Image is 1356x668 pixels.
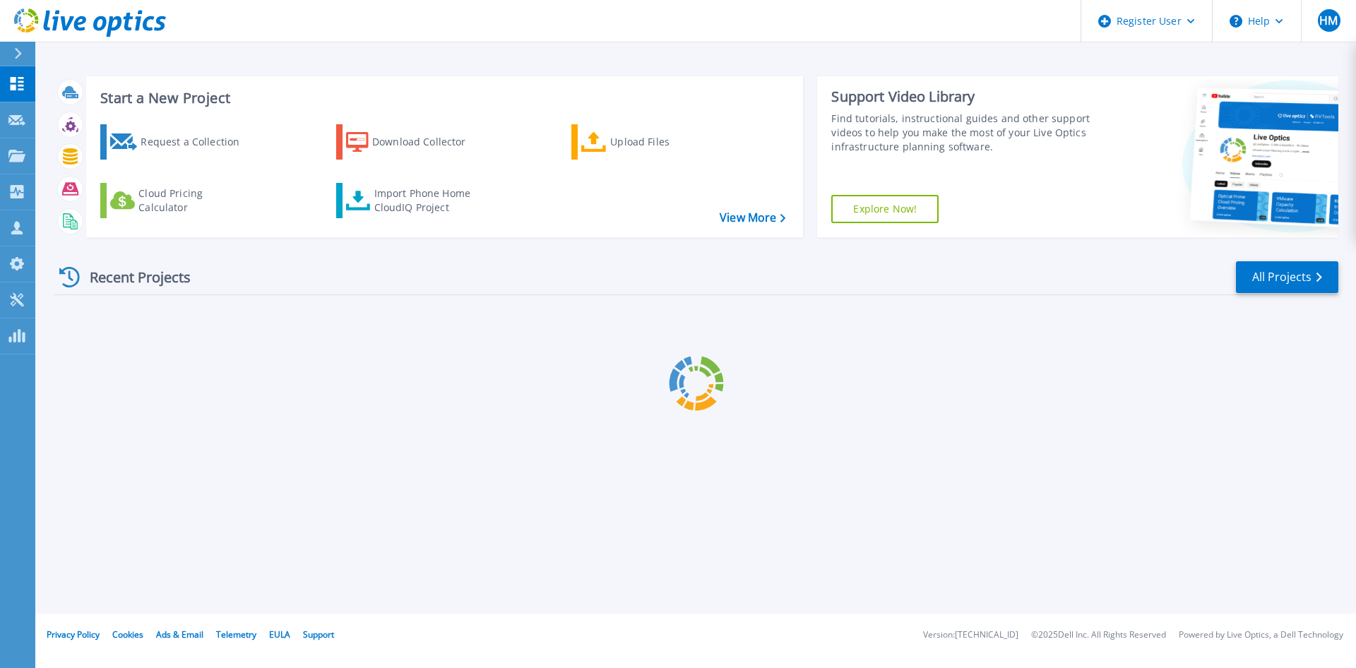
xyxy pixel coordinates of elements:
div: Upload Files [610,128,723,156]
div: Cloud Pricing Calculator [138,186,251,215]
div: Download Collector [372,128,485,156]
div: Request a Collection [141,128,254,156]
li: Powered by Live Optics, a Dell Technology [1179,631,1343,640]
a: Explore Now! [831,195,939,223]
div: Import Phone Home CloudIQ Project [374,186,484,215]
a: View More [720,211,785,225]
div: Support Video Library [831,88,1097,106]
a: Support [303,628,334,640]
h3: Start a New Project [100,90,785,106]
li: © 2025 Dell Inc. All Rights Reserved [1031,631,1166,640]
a: Upload Files [571,124,729,160]
div: Find tutorials, instructional guides and other support videos to help you make the most of your L... [831,112,1097,154]
a: Download Collector [336,124,494,160]
a: Request a Collection [100,124,258,160]
li: Version: [TECHNICAL_ID] [923,631,1018,640]
span: HM [1319,15,1338,26]
div: Recent Projects [54,260,210,294]
a: Cloud Pricing Calculator [100,183,258,218]
a: EULA [269,628,290,640]
a: Telemetry [216,628,256,640]
a: Privacy Policy [47,628,100,640]
a: Ads & Email [156,628,203,640]
a: Cookies [112,628,143,640]
a: All Projects [1236,261,1338,293]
